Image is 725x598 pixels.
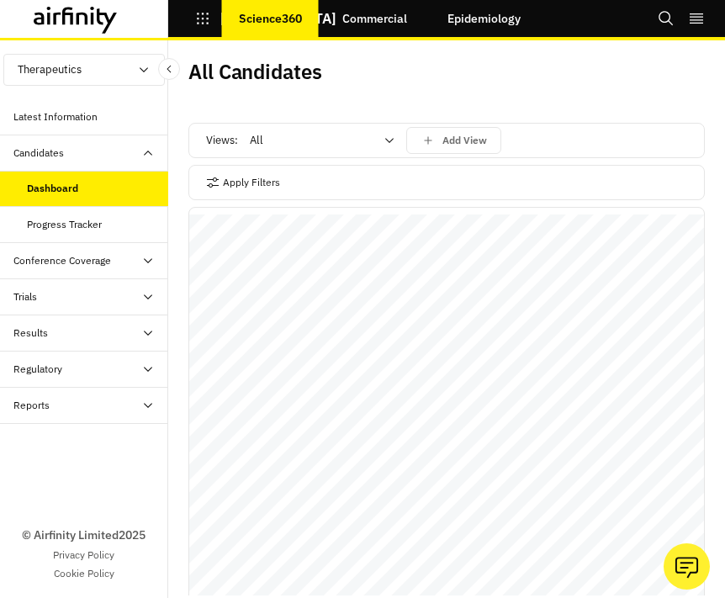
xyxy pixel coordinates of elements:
div: Progress Tracker [27,217,102,232]
div: Regulatory [13,362,62,377]
div: Reports [13,398,50,413]
div: Trials [13,289,37,304]
p: Science360 [239,12,302,25]
button: Ask our analysts [664,543,710,590]
div: Results [13,325,48,341]
div: Views: [206,127,501,154]
button: Close Sidebar [158,58,180,80]
div: Latest Information [13,109,98,124]
button: Apply Filters [206,169,280,196]
div: Conference Coverage [13,253,111,268]
button: Search [658,4,675,33]
a: Privacy Policy [53,548,114,563]
div: Candidates [13,146,64,161]
button: save changes [406,127,501,154]
div: Dashboard [27,181,78,196]
h2: All Candidates [188,60,322,84]
a: Cookie Policy [54,566,114,581]
button: Therapeutics [3,54,165,86]
p: Add View [442,135,487,146]
p: © Airfinity Limited 2025 [22,527,146,544]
